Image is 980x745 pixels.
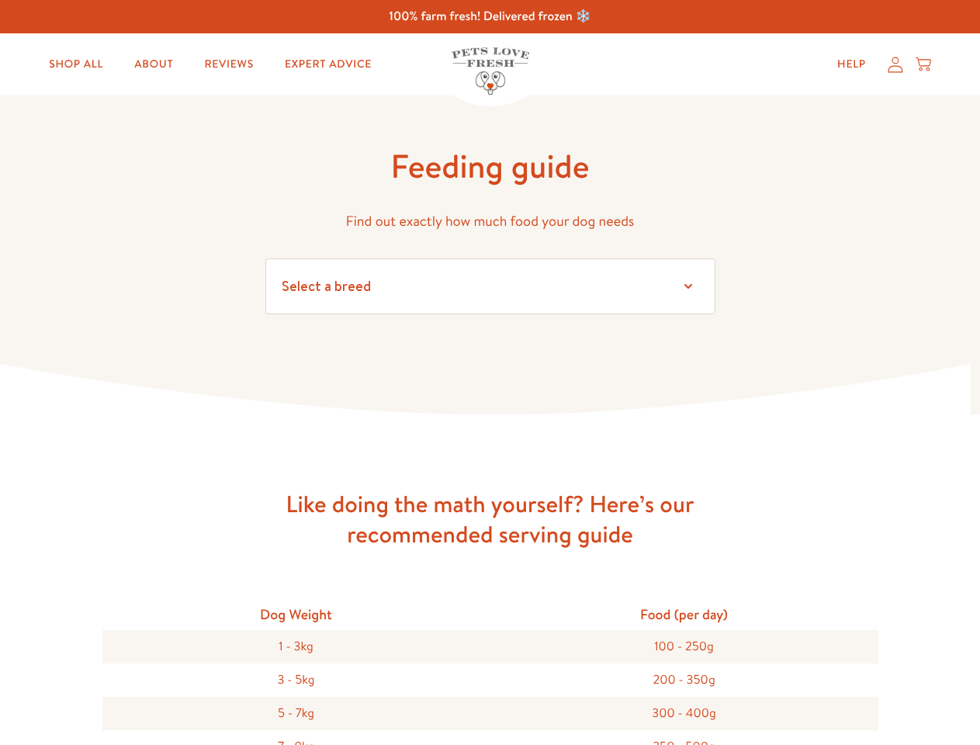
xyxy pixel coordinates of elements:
div: 1 - 3kg [102,630,490,664]
div: Food (per day) [490,599,878,629]
img: Pets Love Fresh [452,47,529,95]
a: Expert Advice [272,49,384,80]
div: 100 - 250g [490,630,878,664]
p: Find out exactly how much food your dog needs [265,210,715,234]
a: Shop All [36,49,116,80]
h1: Feeding guide [265,145,715,188]
h3: Like doing the math yourself? Here’s our recommended serving guide [242,489,739,549]
a: Reviews [192,49,265,80]
div: Dog Weight [102,599,490,629]
div: 5 - 7kg [102,697,490,730]
a: About [122,49,185,80]
div: 200 - 350g [490,664,878,697]
div: 3 - 5kg [102,664,490,697]
a: Help [825,49,878,80]
div: 300 - 400g [490,697,878,730]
